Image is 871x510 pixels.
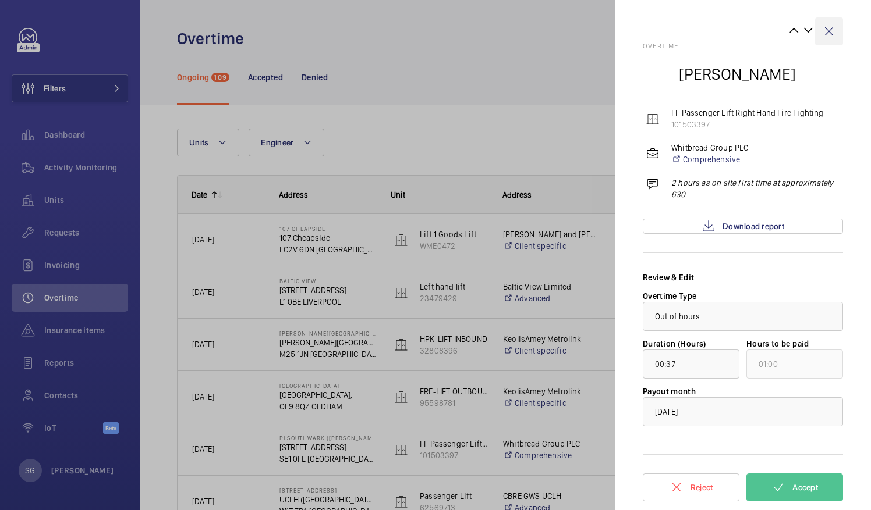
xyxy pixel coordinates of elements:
button: Accept [746,473,843,501]
label: Hours to be paid [746,339,809,348]
h2: [PERSON_NAME] [679,63,796,85]
h2: Overtime [643,42,843,50]
span: Reject [691,483,713,492]
input: function $t(){if((0,e.mK)(at),at.value===S)throw new n.buA(-950,null);return at.value} [643,349,739,379]
a: Download report [643,219,843,234]
img: elevator.svg [646,112,660,126]
div: Review & Edit [643,272,843,283]
span: [DATE] [655,407,678,416]
input: undefined [746,349,843,379]
a: Comprehensive [671,154,748,165]
label: Duration (Hours) [643,339,706,348]
label: Overtime Type [643,291,697,301]
p: 101503397 [671,119,824,130]
span: Accept [792,483,818,492]
p: FF Passenger Lift Right Hand Fire Fighting [671,107,824,119]
button: Reject [643,473,739,501]
label: Payout month [643,387,696,396]
p: Whitbread Group PLC [671,142,748,154]
span: Download report [723,222,784,231]
p: 2 hours as on site first time at approximately 630 [671,177,843,200]
span: Out of hours [655,312,700,321]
